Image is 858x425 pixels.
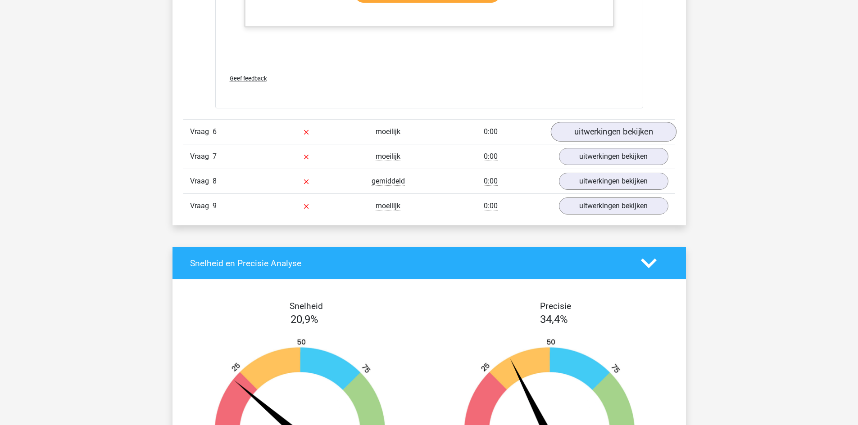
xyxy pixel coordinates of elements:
[213,152,217,161] span: 7
[484,127,498,136] span: 0:00
[550,122,676,142] a: uitwerkingen bekijken
[190,301,422,311] h4: Snelheid
[230,75,267,82] span: Geef feedback
[559,197,668,215] a: uitwerkingen bekijken
[190,176,213,187] span: Vraag
[559,173,668,190] a: uitwerkingen bekijken
[213,177,217,185] span: 8
[376,201,400,210] span: moeilijk
[484,152,498,161] span: 0:00
[559,148,668,165] a: uitwerkingen bekijken
[376,127,400,136] span: moeilijk
[540,313,568,326] span: 34,4%
[484,201,498,210] span: 0:00
[213,201,217,210] span: 9
[190,126,213,137] span: Vraag
[190,151,213,162] span: Vraag
[213,127,217,136] span: 6
[291,313,318,326] span: 20,9%
[372,177,405,186] span: gemiddeld
[376,152,400,161] span: moeilijk
[190,258,627,268] h4: Snelheid en Precisie Analyse
[484,177,498,186] span: 0:00
[190,201,213,211] span: Vraag
[440,301,672,311] h4: Precisie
